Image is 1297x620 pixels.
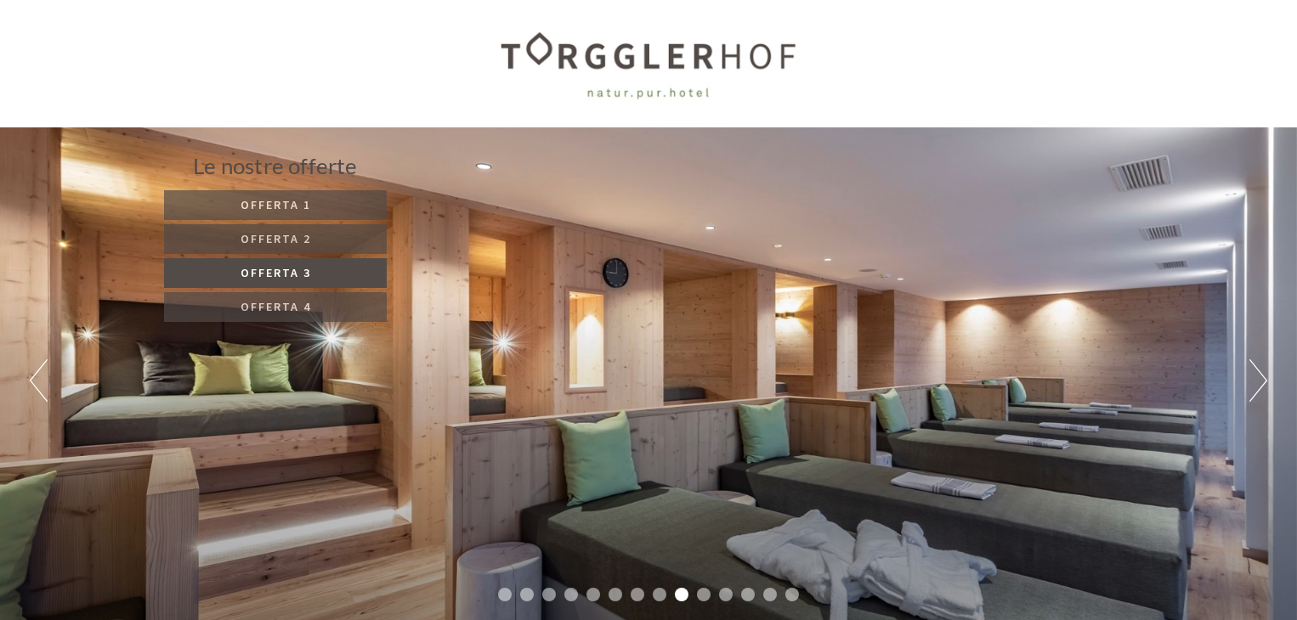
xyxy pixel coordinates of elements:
span: Offerta 4 [241,299,311,314]
button: Next [1249,359,1267,402]
span: Offerta 3 [241,265,311,280]
button: Previous [30,359,48,402]
div: Le nostre offerte [164,150,387,182]
span: Offerta 1 [241,197,311,212]
span: Offerta 2 [241,231,311,246]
